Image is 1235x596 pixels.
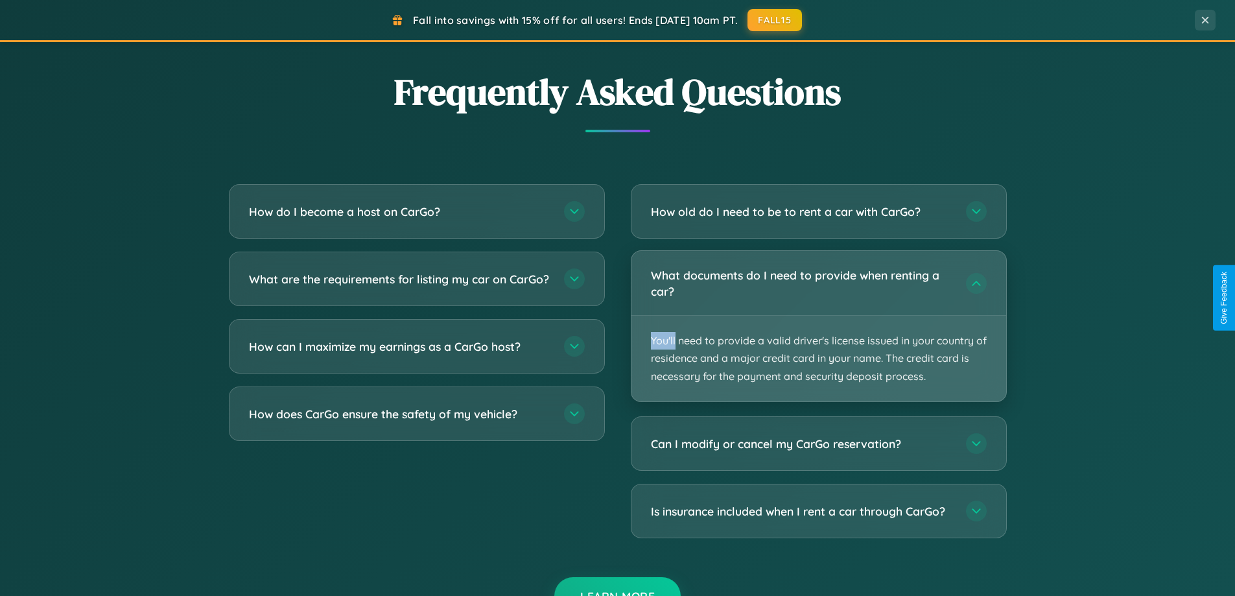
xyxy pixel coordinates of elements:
[229,67,1007,117] h2: Frequently Asked Questions
[747,9,802,31] button: FALL15
[249,406,551,422] h3: How does CarGo ensure the safety of my vehicle?
[413,14,738,27] span: Fall into savings with 15% off for all users! Ends [DATE] 10am PT.
[249,339,551,355] h3: How can I maximize my earnings as a CarGo host?
[249,271,551,287] h3: What are the requirements for listing my car on CarGo?
[651,436,953,452] h3: Can I modify or cancel my CarGo reservation?
[249,204,551,220] h3: How do I become a host on CarGo?
[631,316,1006,401] p: You'll need to provide a valid driver's license issued in your country of residence and a major c...
[651,204,953,220] h3: How old do I need to be to rent a car with CarGo?
[1219,272,1229,324] div: Give Feedback
[651,267,953,299] h3: What documents do I need to provide when renting a car?
[651,503,953,519] h3: Is insurance included when I rent a car through CarGo?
